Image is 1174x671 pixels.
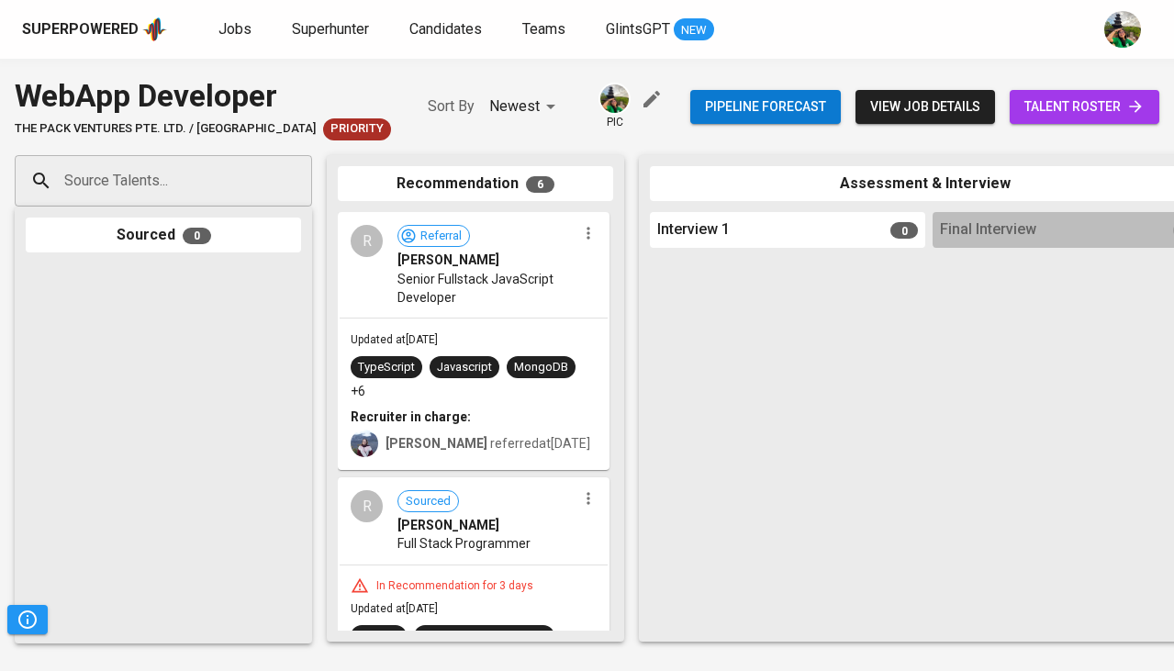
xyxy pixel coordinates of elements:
a: talent roster [1010,90,1159,124]
div: Superpowered [22,19,139,40]
span: Candidates [409,20,482,38]
div: Node.js [358,628,399,645]
span: talent roster [1024,95,1145,118]
div: TypeScript [358,359,415,376]
div: MongoDB [514,359,568,376]
a: Superhunter [292,18,373,41]
button: Pipeline forecast [690,90,841,124]
span: Referral [413,228,469,245]
span: Sourced [398,493,458,510]
div: In Recommendation for 3 days [369,578,541,594]
a: Teams [522,18,569,41]
div: R [351,490,383,522]
button: Open [302,179,306,183]
span: Pipeline forecast [705,95,826,118]
div: WebApp Developer [15,73,391,118]
span: 6 [526,176,554,193]
div: Recommendation [338,166,613,202]
span: GlintsGPT [606,20,670,38]
div: Newest [489,90,562,124]
span: 0 [183,228,211,244]
span: Priority [323,120,391,138]
span: 0 [890,222,918,239]
span: referred at [DATE] [386,436,590,451]
span: view job details [870,95,980,118]
span: Jobs [218,20,252,38]
span: Full Stack Programmer [397,534,531,553]
p: +6 [351,382,365,400]
a: Candidates [409,18,486,41]
img: eva@glints.com [600,84,629,113]
div: Javascript [437,359,492,376]
div: Full-Stack Development [421,628,547,645]
span: Senior Fullstack JavaScript Developer [397,270,576,307]
a: GlintsGPT NEW [606,18,714,41]
div: RReferral[PERSON_NAME]Senior Fullstack JavaScript DeveloperUpdated at[DATE]TypeScriptJavascriptMo... [338,212,609,470]
span: Superhunter [292,20,369,38]
span: NEW [674,21,714,39]
div: R [351,225,383,257]
span: Updated at [DATE] [351,602,438,615]
span: Teams [522,20,565,38]
span: [PERSON_NAME] [397,251,499,269]
a: Jobs [218,18,255,41]
img: app logo [142,16,167,43]
p: Sort By [428,95,475,117]
img: christine.raharja@glints.com [351,430,378,457]
span: [PERSON_NAME] [397,516,499,534]
span: Final Interview [940,219,1036,240]
div: Sourced [26,218,301,253]
p: Newest [489,95,540,117]
b: [PERSON_NAME] [386,436,487,451]
a: Superpoweredapp logo [22,16,167,43]
b: Recruiter in charge: [351,409,471,424]
button: view job details [855,90,995,124]
span: Interview 1 [657,219,730,240]
div: New Job received from Demand Team [323,118,391,140]
span: The Pack Ventures Pte. Ltd. / [GEOGRAPHIC_DATA] [15,120,316,138]
button: Pipeline Triggers [7,605,48,634]
img: eva@glints.com [1104,11,1141,48]
span: Updated at [DATE] [351,333,438,346]
div: pic [598,83,631,130]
